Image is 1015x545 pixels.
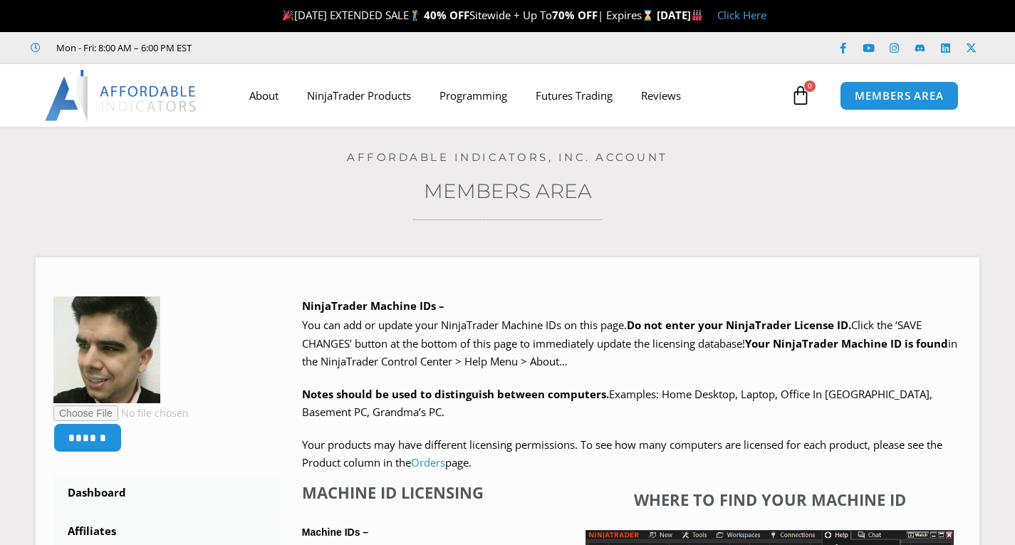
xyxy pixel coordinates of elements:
[302,318,627,332] span: You can add or update your NinjaTrader Machine IDs on this page.
[53,296,160,403] img: 46fc45d2e471f03f4fad7dca21fe07dcea38f3e0156fe94c211de8894aadebe0
[657,8,703,22] strong: [DATE]
[293,79,425,112] a: NinjaTrader Products
[235,79,293,112] a: About
[855,90,944,101] span: MEMBERS AREA
[53,474,281,512] a: Dashboard
[745,336,948,351] strong: Your NinjaTrader Machine ID is found
[279,8,657,22] span: [DATE] EXTENDED SALE Sitewide + Up To | Expires
[627,318,851,332] b: Do not enter your NinjaTrader License ID.
[642,10,653,21] img: ⌛
[53,39,192,56] span: Mon - Fri: 8:00 AM – 6:00 PM EST
[840,81,959,110] a: MEMBERS AREA
[692,10,702,21] img: 🏭
[302,483,568,502] h4: Machine ID Licensing
[521,79,627,112] a: Futures Trading
[212,41,425,55] iframe: Customer reviews powered by Trustpilot
[552,8,598,22] strong: 70% OFF
[302,299,444,313] b: NinjaTrader Machine IDs –
[411,455,445,469] a: Orders
[769,75,832,116] a: 0
[283,10,293,21] img: 🎉
[424,8,469,22] strong: 40% OFF
[302,526,368,538] strong: Machine IDs –
[347,150,668,164] a: Affordable Indicators, Inc. Account
[804,81,816,92] span: 0
[717,8,766,22] a: Click Here
[627,79,695,112] a: Reviews
[424,179,592,203] a: Members Area
[425,79,521,112] a: Programming
[235,79,787,112] nav: Menu
[410,10,420,21] img: 🏌️‍♂️
[302,437,942,470] span: Your products may have different licensing permissions. To see how many computers are licensed fo...
[302,387,932,420] span: Examples: Home Desktop, Laptop, Office In [GEOGRAPHIC_DATA], Basement PC, Grandma’s PC.
[302,318,957,368] span: Click the ‘SAVE CHANGES’ button at the bottom of this page to immediately update the licensing da...
[45,70,198,121] img: LogoAI | Affordable Indicators – NinjaTrader
[585,490,954,509] h4: Where to find your Machine ID
[302,387,609,401] strong: Notes should be used to distinguish between computers.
